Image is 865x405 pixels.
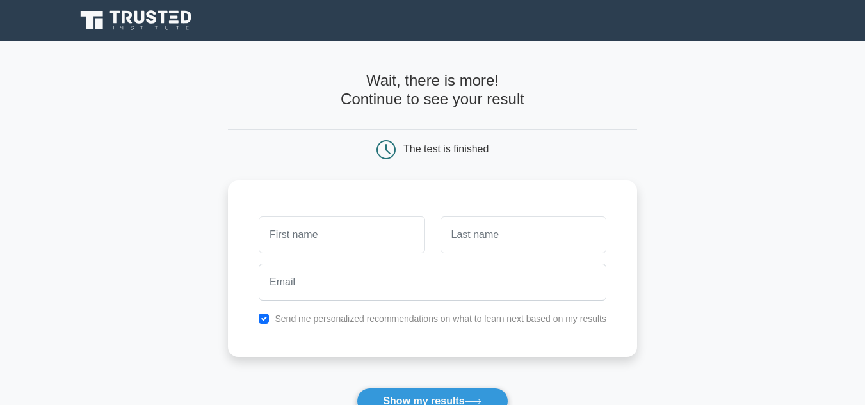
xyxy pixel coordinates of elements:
[275,314,606,324] label: Send me personalized recommendations on what to learn next based on my results
[403,143,489,154] div: The test is finished
[259,264,606,301] input: Email
[259,216,424,253] input: First name
[441,216,606,253] input: Last name
[228,72,637,109] h4: Wait, there is more! Continue to see your result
